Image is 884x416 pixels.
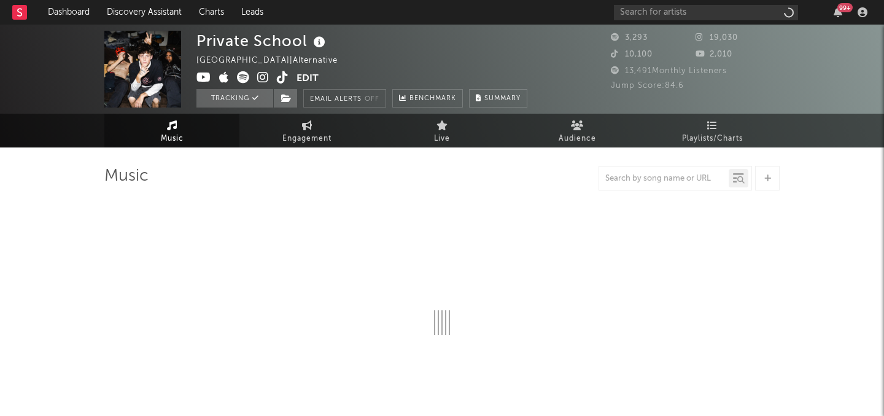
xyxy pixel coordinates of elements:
[510,114,645,147] a: Audience
[834,7,842,17] button: 99+
[484,95,521,102] span: Summary
[611,50,653,58] span: 10,100
[161,131,184,146] span: Music
[365,96,379,103] em: Off
[374,114,510,147] a: Live
[611,67,727,75] span: 13,491 Monthly Listeners
[614,5,798,20] input: Search for artists
[297,71,319,87] button: Edit
[303,89,386,108] button: Email AlertsOff
[682,131,743,146] span: Playlists/Charts
[434,131,450,146] span: Live
[599,174,729,184] input: Search by song name or URL
[837,3,853,12] div: 99 +
[696,34,738,42] span: 19,030
[611,34,648,42] span: 3,293
[611,82,684,90] span: Jump Score: 84.6
[239,114,374,147] a: Engagement
[104,114,239,147] a: Music
[392,89,463,108] a: Benchmark
[559,131,596,146] span: Audience
[196,89,273,108] button: Tracking
[696,50,732,58] span: 2,010
[409,92,456,106] span: Benchmark
[282,131,331,146] span: Engagement
[469,89,527,108] button: Summary
[196,31,328,51] div: Private School
[645,114,780,147] a: Playlists/Charts
[196,53,352,68] div: [GEOGRAPHIC_DATA] | Alternative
